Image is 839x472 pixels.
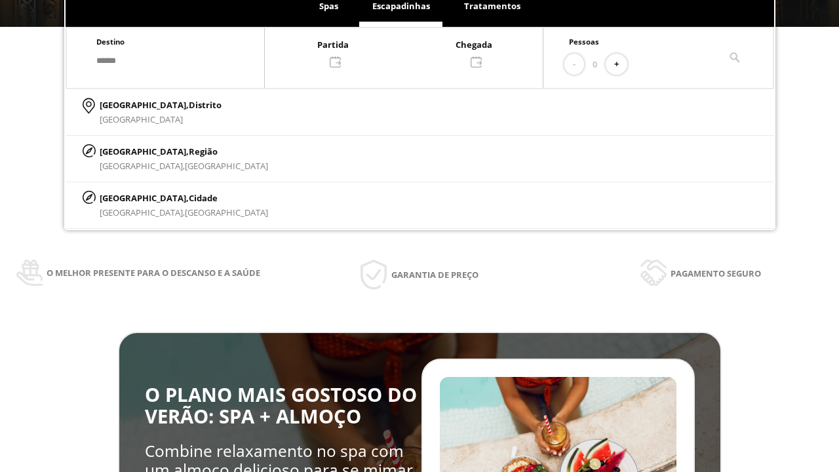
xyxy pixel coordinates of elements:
[189,146,218,157] span: Região
[47,265,260,280] span: O melhor presente para o descanso e a saúde
[96,37,125,47] span: Destino
[100,206,185,218] span: [GEOGRAPHIC_DATA],
[189,99,222,111] span: Distrito
[606,54,627,75] button: +
[391,267,478,282] span: Garantia de preço
[189,192,218,204] span: Cidade
[145,382,417,429] span: O PLANO MAIS GOSTOSO DO VERÃO: SPA + ALMOÇO
[593,57,597,71] span: 0
[100,191,268,205] p: [GEOGRAPHIC_DATA],
[100,98,222,112] p: [GEOGRAPHIC_DATA],
[564,54,584,75] button: -
[100,160,185,172] span: [GEOGRAPHIC_DATA],
[100,144,268,159] p: [GEOGRAPHIC_DATA],
[185,160,268,172] span: [GEOGRAPHIC_DATA]
[100,113,183,125] span: [GEOGRAPHIC_DATA]
[671,266,761,281] span: Pagamento seguro
[185,206,268,218] span: [GEOGRAPHIC_DATA]
[569,37,599,47] span: Pessoas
